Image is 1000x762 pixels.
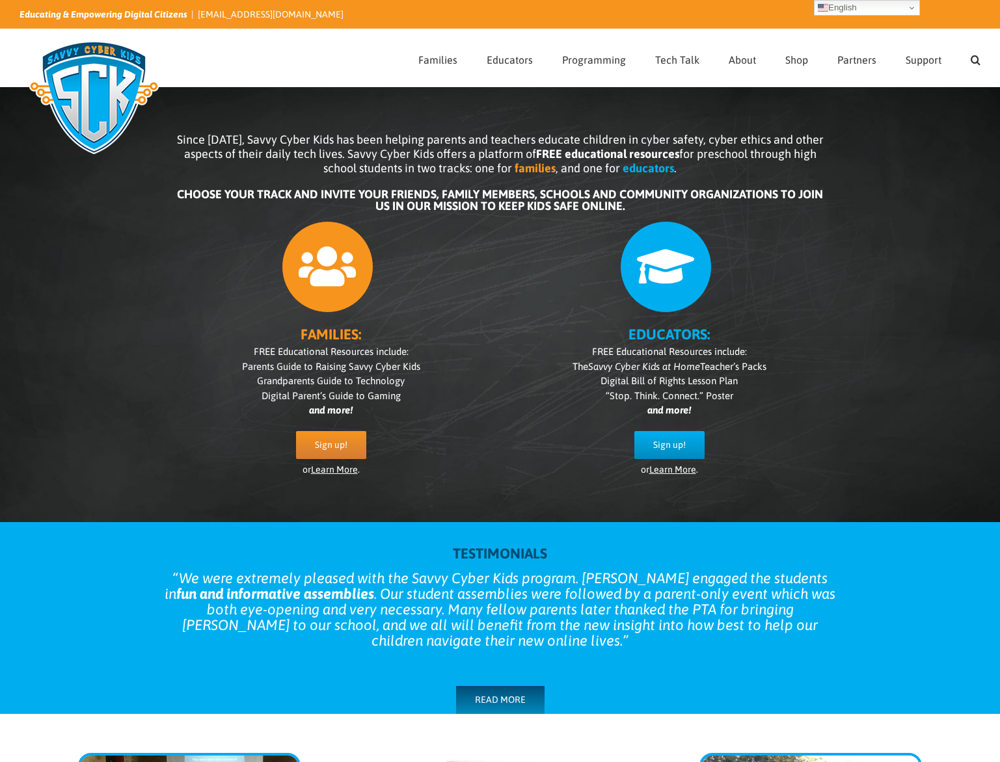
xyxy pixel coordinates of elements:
[601,375,738,386] span: Digital Bill of Rights Lesson Plan
[177,133,824,175] span: Since [DATE], Savvy Cyber Kids has been helping parents and teachers educate children in cyber sa...
[906,55,941,65] span: Support
[20,33,169,163] img: Savvy Cyber Kids Logo
[254,346,409,357] span: FREE Educational Resources include:
[262,390,401,401] span: Digital Parent’s Guide to Gaming
[655,29,699,86] a: Tech Talk
[242,361,420,372] span: Parents Guide to Raising Savvy Cyber Kids
[653,440,686,451] span: Sign up!
[785,55,808,65] span: Shop
[296,431,366,459] a: Sign up!
[303,464,360,475] span: or .
[729,29,756,86] a: About
[487,29,533,86] a: Educators
[311,464,358,475] a: Learn More
[785,29,808,86] a: Shop
[257,375,405,386] span: Grandparents Guide to Technology
[20,9,187,20] i: Educating & Empowering Digital Citizens
[906,29,941,86] a: Support
[198,9,344,20] a: [EMAIL_ADDRESS][DOMAIN_NAME]
[487,55,533,65] span: Educators
[641,464,698,475] span: or .
[634,431,705,459] a: Sign up!
[309,404,353,415] i: and more!
[515,161,556,175] b: families
[837,55,876,65] span: Partners
[971,29,980,86] a: Search
[536,147,679,161] b: FREE educational resources
[649,464,696,475] a: Learn More
[556,161,620,175] span: , and one for
[606,390,733,401] span: “Stop. Think. Connect.” Poster
[301,326,361,343] b: FAMILIES:
[655,55,699,65] span: Tech Talk
[176,585,374,602] strong: fun and informative assemblies
[418,55,457,65] span: Families
[623,161,674,175] b: educators
[562,29,626,86] a: Programming
[562,55,626,65] span: Programming
[729,55,756,65] span: About
[818,3,828,13] img: en
[573,361,766,372] span: The Teacher’s Packs
[162,570,839,648] blockquote: We were extremely pleased with the Savvy Cyber Kids program. [PERSON_NAME] engaged the students i...
[456,686,545,714] a: READ MORE
[628,326,710,343] b: EDUCATORS:
[588,361,700,372] i: Savvy Cyber Kids at Home
[418,29,457,86] a: Families
[315,440,347,451] span: Sign up!
[674,161,677,175] span: .
[418,29,980,86] nav: Main Menu
[837,29,876,86] a: Partners
[475,694,526,705] span: READ MORE
[592,346,747,357] span: FREE Educational Resources include:
[453,545,547,562] strong: TESTIMONIALS
[647,404,691,415] i: and more!
[177,187,823,213] b: CHOOSE YOUR TRACK AND INVITE YOUR FRIENDS, FAMILY MEMBERS, SCHOOLS AND COMMUNITY ORGANIZATIONS TO...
